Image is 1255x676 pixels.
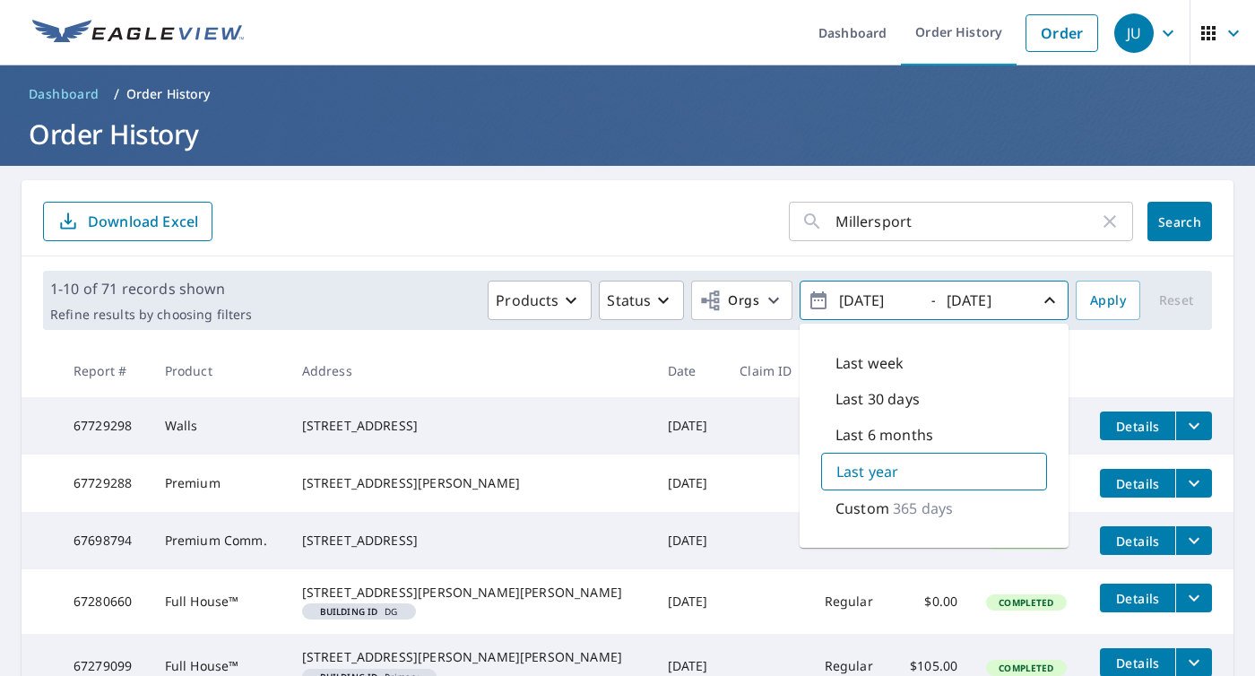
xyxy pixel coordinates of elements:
[151,397,288,455] td: Walls
[59,512,151,569] td: 67698794
[126,85,211,103] p: Order History
[302,532,639,550] div: [STREET_ADDRESS]
[1026,14,1098,52] a: Order
[821,345,1047,381] div: Last week
[941,286,1029,315] input: yyyy/mm/dd
[1175,526,1212,555] button: filesDropdownBtn-67698794
[1076,281,1140,320] button: Apply
[1162,213,1198,230] span: Search
[151,455,288,512] td: Premium
[821,453,1047,490] div: Last year
[988,596,1064,609] span: Completed
[50,278,252,299] p: 1-10 of 71 records shown
[59,397,151,455] td: 67729298
[1147,202,1212,241] button: Search
[835,424,933,446] p: Last 6 months
[59,344,151,397] th: Report #
[1111,654,1164,672] span: Details
[1175,412,1212,440] button: filesDropdownBtn-67729298
[59,569,151,634] td: 67280660
[836,461,898,482] p: Last year
[653,569,726,634] td: [DATE]
[835,196,1099,247] input: Address, Report #, Claim ID, etc.
[320,607,378,616] em: Building ID
[653,397,726,455] td: [DATE]
[835,388,920,410] p: Last 30 days
[821,381,1047,417] div: Last 30 days
[1100,412,1175,440] button: detailsBtn-67729298
[1111,590,1164,607] span: Details
[1111,418,1164,435] span: Details
[302,648,639,666] div: [STREET_ADDRESS][PERSON_NAME][PERSON_NAME]
[599,281,684,320] button: Status
[1100,584,1175,612] button: detailsBtn-67280660
[151,569,288,634] td: Full House™
[893,498,953,519] p: 365 days
[309,607,409,616] span: DG
[151,344,288,397] th: Product
[114,83,119,105] li: /
[43,202,212,241] button: Download Excel
[50,307,252,323] p: Refine results by choosing filters
[22,80,107,108] a: Dashboard
[288,344,653,397] th: Address
[725,344,810,397] th: Claim ID
[834,286,922,315] input: yyyy/mm/dd
[302,474,639,492] div: [STREET_ADDRESS][PERSON_NAME]
[1090,290,1126,312] span: Apply
[1100,526,1175,555] button: detailsBtn-67698794
[29,85,100,103] span: Dashboard
[59,455,151,512] td: 67729288
[808,285,1060,316] span: -
[488,281,592,320] button: Products
[302,584,639,602] div: [STREET_ADDRESS][PERSON_NAME][PERSON_NAME]
[653,344,726,397] th: Date
[1114,13,1154,53] div: JU
[835,352,904,374] p: Last week
[151,512,288,569] td: Premium Comm.
[988,662,1064,674] span: Completed
[302,417,639,435] div: [STREET_ADDRESS]
[821,490,1047,526] div: Custom365 days
[1111,533,1164,550] span: Details
[810,569,892,634] td: Regular
[892,569,972,634] td: $0.00
[607,290,651,311] p: Status
[32,20,244,47] img: EV Logo
[835,498,889,519] p: Custom
[22,116,1233,152] h1: Order History
[1100,469,1175,498] button: detailsBtn-67729288
[496,290,558,311] p: Products
[699,290,759,312] span: Orgs
[88,212,198,231] p: Download Excel
[653,455,726,512] td: [DATE]
[821,417,1047,453] div: Last 6 months
[22,80,1233,108] nav: breadcrumb
[691,281,792,320] button: Orgs
[1175,469,1212,498] button: filesDropdownBtn-67729288
[653,512,726,569] td: [DATE]
[1111,475,1164,492] span: Details
[800,281,1069,320] button: -
[1175,584,1212,612] button: filesDropdownBtn-67280660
